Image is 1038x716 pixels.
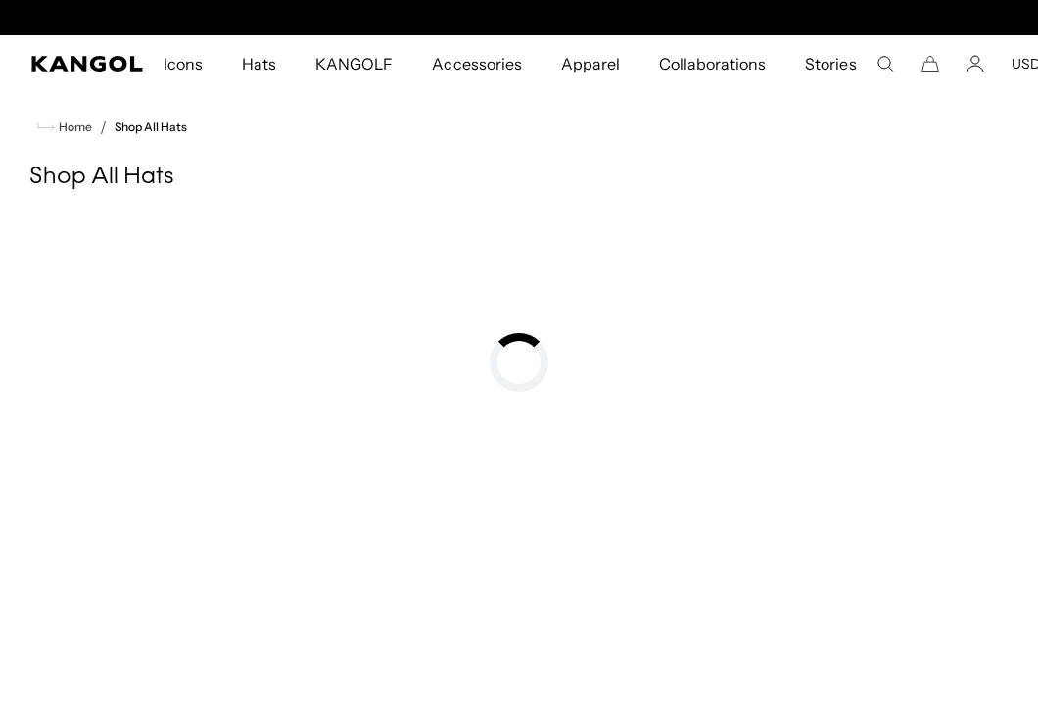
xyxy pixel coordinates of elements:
a: Hats [222,35,296,92]
span: Icons [164,35,203,92]
a: Shop All Hats [115,120,187,134]
span: Stories [805,35,856,92]
span: Apparel [561,35,620,92]
a: Home [37,119,92,136]
a: Icons [144,35,222,92]
summary: Search here [876,55,894,72]
div: 1 of 2 [317,10,721,25]
span: KANGOLF [315,35,393,92]
a: Accessories [412,35,541,92]
li: / [92,116,107,139]
h1: Shop All Hats [29,163,1009,192]
a: Account [967,55,984,72]
slideshow-component: Announcement bar [317,10,721,25]
a: Stories [785,35,875,92]
a: Collaborations [639,35,785,92]
a: Kangol [31,56,144,72]
div: Announcement [317,10,721,25]
span: Home [55,120,92,134]
button: Cart [921,55,939,72]
span: Accessories [432,35,521,92]
span: Hats [242,35,276,92]
a: Apparel [542,35,639,92]
span: Collaborations [659,35,766,92]
a: KANGOLF [296,35,412,92]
